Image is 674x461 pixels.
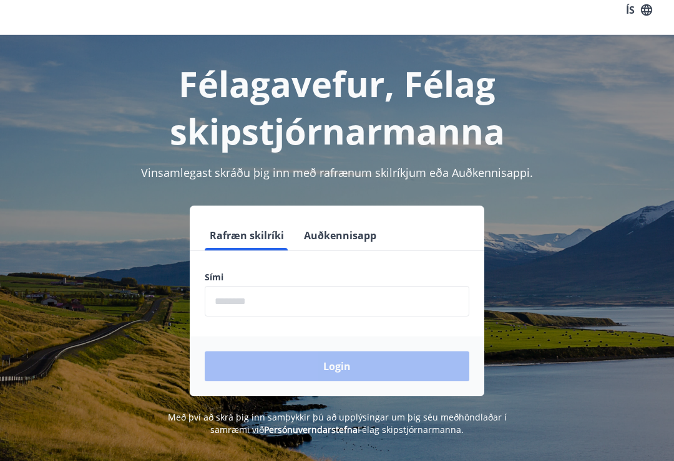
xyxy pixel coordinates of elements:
button: Auðkennisapp [299,221,381,250]
span: Með því að skrá þig inn samþykkir þú að upplýsingar um þig séu meðhöndlaðar í samræmi við Félag s... [168,411,507,435]
span: Vinsamlegast skráðu þig inn með rafrænum skilríkjum eða Auðkennisappi. [141,165,533,180]
button: Rafræn skilríki [205,221,289,250]
a: Persónuverndarstefna [264,424,358,435]
h1: Félagavefur, Félag skipstjórnarmanna [15,60,659,154]
label: Sími [205,271,469,283]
